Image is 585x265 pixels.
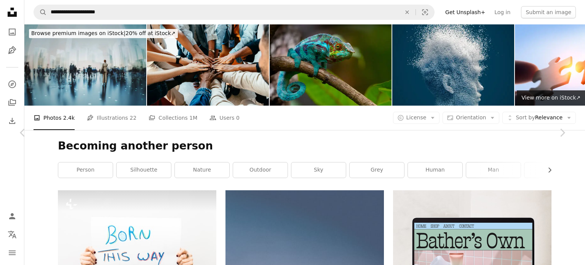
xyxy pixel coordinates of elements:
a: Log in / Sign up [5,209,20,224]
span: 0 [236,114,240,122]
img: Abstract motion blur of pedestrians in urban environment [24,24,146,106]
a: grey [350,162,404,178]
a: Photos [5,24,20,40]
span: Relevance [516,114,563,122]
a: person [58,162,113,178]
button: Visual search [416,5,434,19]
a: Explore [5,77,20,92]
h1: Becoming another person [58,139,551,153]
a: sunrise [524,162,579,178]
a: outdoor [233,162,288,178]
a: View more on iStock↗ [517,90,585,106]
a: Log in [490,6,515,18]
button: Sort byRelevance [502,112,576,124]
img: Teamwork concept with diverse hands joining together, symbolizing unity, cooperation, and collabo... [147,24,269,106]
a: silhouette [117,162,171,178]
img: Chameleon [270,24,392,106]
button: License [393,112,440,124]
span: License [406,114,427,120]
a: a person holding a sign that says born this way [58,239,216,246]
a: Get Unsplash+ [441,6,490,18]
span: Browse premium images on iStock | [31,30,125,36]
a: Collections [5,95,20,110]
span: 1M [189,114,197,122]
span: Orientation [456,114,486,120]
button: Submit an image [521,6,576,18]
a: Illustrations [5,43,20,58]
form: Find visuals sitewide [34,5,435,20]
button: scroll list to the right [543,162,551,178]
div: 20% off at iStock ↗ [29,29,178,38]
a: sky [291,162,346,178]
span: 22 [130,114,137,122]
a: nature [175,162,229,178]
a: Collections 1M [149,106,197,130]
a: human [408,162,462,178]
a: Next [539,96,585,169]
span: View more on iStock ↗ [521,95,580,101]
span: Sort by [516,114,535,120]
button: Search Unsplash [34,5,47,19]
button: Orientation [443,112,499,124]
a: Browse premium images on iStock|20% off at iStock↗ [24,24,182,43]
a: man [466,162,521,178]
button: Menu [5,245,20,260]
button: Clear [399,5,416,19]
img: Artificial Intelligence and Machine Learning [392,24,514,106]
a: Illustrations 22 [87,106,136,130]
button: Language [5,227,20,242]
a: Users 0 [209,106,240,130]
